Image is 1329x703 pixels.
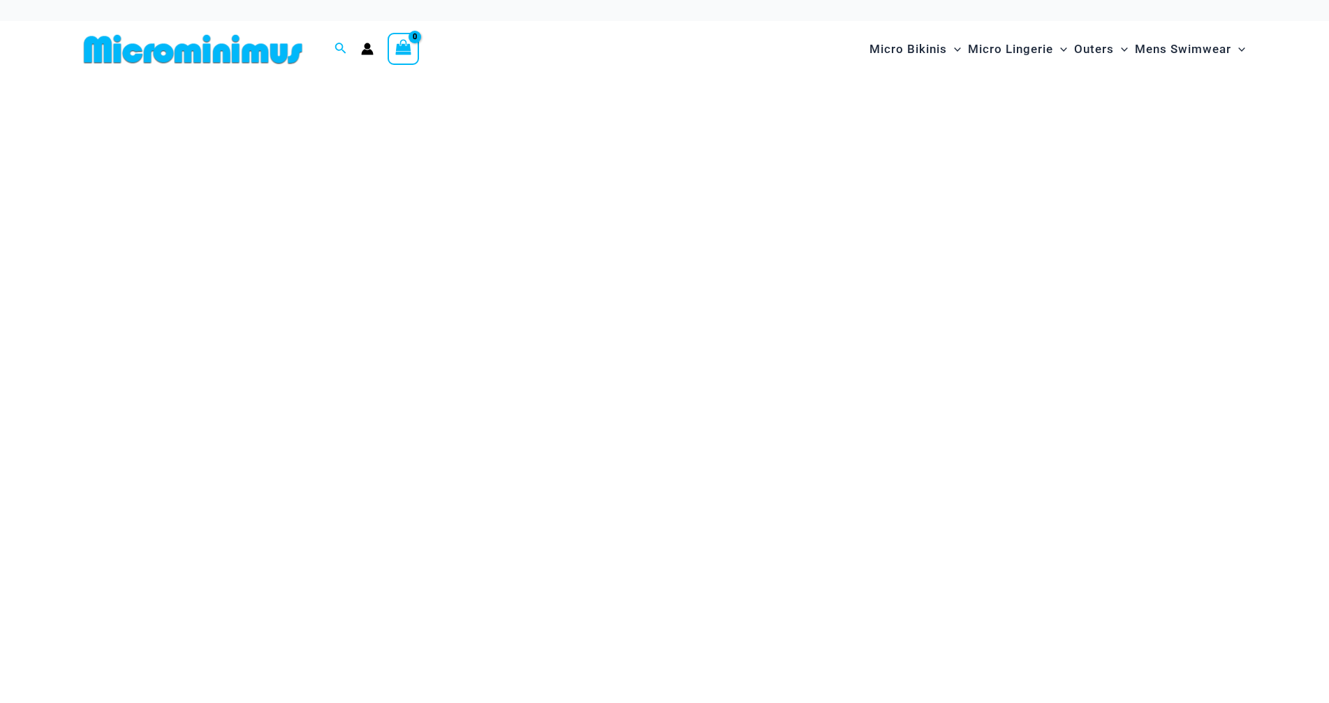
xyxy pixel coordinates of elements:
[78,34,308,65] img: MM SHOP LOGO FLAT
[1053,31,1067,67] span: Menu Toggle
[388,33,420,65] a: View Shopping Cart, empty
[947,31,961,67] span: Menu Toggle
[964,28,1071,71] a: Micro LingerieMenu ToggleMenu Toggle
[361,43,374,55] a: Account icon link
[866,28,964,71] a: Micro BikinisMenu ToggleMenu Toggle
[1231,31,1245,67] span: Menu Toggle
[1131,28,1249,71] a: Mens SwimwearMenu ToggleMenu Toggle
[1071,28,1131,71] a: OutersMenu ToggleMenu Toggle
[968,31,1053,67] span: Micro Lingerie
[1074,31,1114,67] span: Outers
[1114,31,1128,67] span: Menu Toggle
[869,31,947,67] span: Micro Bikinis
[1135,31,1231,67] span: Mens Swimwear
[864,26,1251,73] nav: Site Navigation
[335,40,347,58] a: Search icon link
